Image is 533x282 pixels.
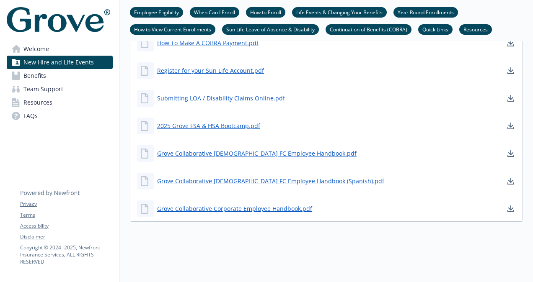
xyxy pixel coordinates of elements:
a: Benefits [7,69,113,82]
a: Quick Links [418,25,453,33]
a: Grove Collaborative Corporate Employee Handbook.pdf [157,204,312,213]
a: Grove Collaborative [DEMOGRAPHIC_DATA] FC Employee Handbook.pdf [157,149,357,158]
a: Register for your Sun Life Account.pdf [157,66,264,75]
span: FAQs [23,109,38,123]
span: Team Support [23,82,63,96]
a: 2025 Grove FSA & HSA Bootcamp.pdf [157,121,260,130]
a: New Hire and Life Events [7,56,113,69]
a: download document [506,149,516,159]
a: Resources [7,96,113,109]
a: FAQs [7,109,113,123]
a: Disclaimer [20,233,112,241]
a: Accessibility [20,222,112,230]
span: Resources [23,96,52,109]
a: Terms [20,211,112,219]
a: download document [506,38,516,48]
a: Life Events & Changing Your Benefits [292,8,387,16]
a: How to Enroll [246,8,285,16]
a: Continuation of Benefits (COBRA) [326,25,411,33]
a: How to View Current Enrollments [130,25,215,33]
a: download document [506,66,516,76]
a: Welcome [7,42,113,56]
a: When Can I Enroll [190,8,239,16]
a: Year Round Enrollments [393,8,458,16]
a: Privacy [20,200,112,208]
a: download document [506,121,516,131]
span: Welcome [23,42,49,56]
a: download document [506,176,516,186]
a: How To Make A COBRA Payment.pdf [157,38,259,47]
a: Resources [459,25,492,33]
span: Benefits [23,69,46,82]
a: Team Support [7,82,113,96]
p: Copyright © 2024 - 2025 , Newfront Insurance Services, ALL RIGHTS RESERVED [20,244,112,265]
a: Submitting LOA / Disability Claims Online.pdf [157,94,285,103]
a: Sun Life Leave of Absence & Disability [222,25,319,33]
span: New Hire and Life Events [23,56,94,69]
a: download document [506,204,516,214]
a: Employee Eligibility [130,8,183,16]
a: download document [506,93,516,103]
a: Grove Collaborative [DEMOGRAPHIC_DATA] FC Employee Handbook (Spanish).pdf [157,177,384,185]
